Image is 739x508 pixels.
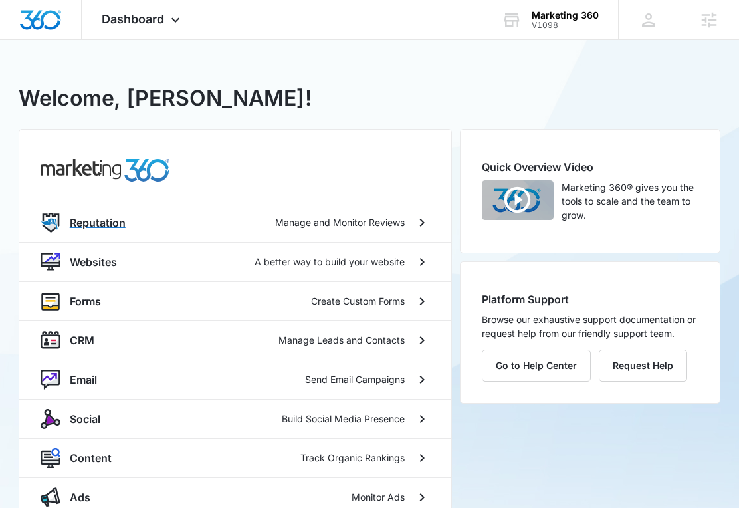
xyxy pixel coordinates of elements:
[482,159,698,175] h2: Quick Overview Video
[19,399,451,438] a: socialSocialBuild Social Media Presence
[19,203,451,242] a: reputationReputationManage and Monitor Reviews
[70,332,94,348] p: CRM
[70,489,90,505] p: Ads
[41,291,60,311] img: forms
[41,252,60,272] img: website
[482,291,698,307] h2: Platform Support
[562,180,698,222] p: Marketing 360® gives you the tools to scale and the team to grow.
[41,448,60,468] img: content
[41,487,60,507] img: ads
[41,213,60,233] img: reputation
[19,82,312,114] h1: Welcome, [PERSON_NAME]!
[70,254,117,270] p: Websites
[70,450,112,466] p: Content
[352,490,405,504] p: Monitor Ads
[19,281,451,320] a: formsFormsCreate Custom Forms
[305,372,405,386] p: Send Email Campaigns
[482,180,554,220] img: Quick Overview Video
[278,333,405,347] p: Manage Leads and Contacts
[41,409,60,429] img: social
[70,215,126,231] p: Reputation
[599,350,687,382] button: Request Help
[19,438,451,477] a: contentContentTrack Organic Rankings
[255,255,405,269] p: A better way to build your website
[70,411,100,427] p: Social
[532,21,599,30] div: account id
[482,350,591,382] button: Go to Help Center
[19,320,451,360] a: crmCRMManage Leads and Contacts
[70,293,101,309] p: Forms
[482,313,698,340] p: Browse our exhaustive support documentation or request help from our friendly support team.
[311,294,405,308] p: Create Custom Forms
[532,10,599,21] div: account name
[275,215,405,229] p: Manage and Monitor Reviews
[599,360,687,371] a: Request Help
[19,242,451,281] a: websiteWebsitesA better way to build your website
[19,360,451,399] a: nurtureEmailSend Email Campaigns
[282,412,405,426] p: Build Social Media Presence
[70,372,97,388] p: Email
[300,451,405,465] p: Track Organic Rankings
[41,370,60,390] img: nurture
[482,360,599,371] a: Go to Help Center
[41,330,60,350] img: crm
[102,12,164,26] span: Dashboard
[41,159,169,182] img: common.products.marketing.title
